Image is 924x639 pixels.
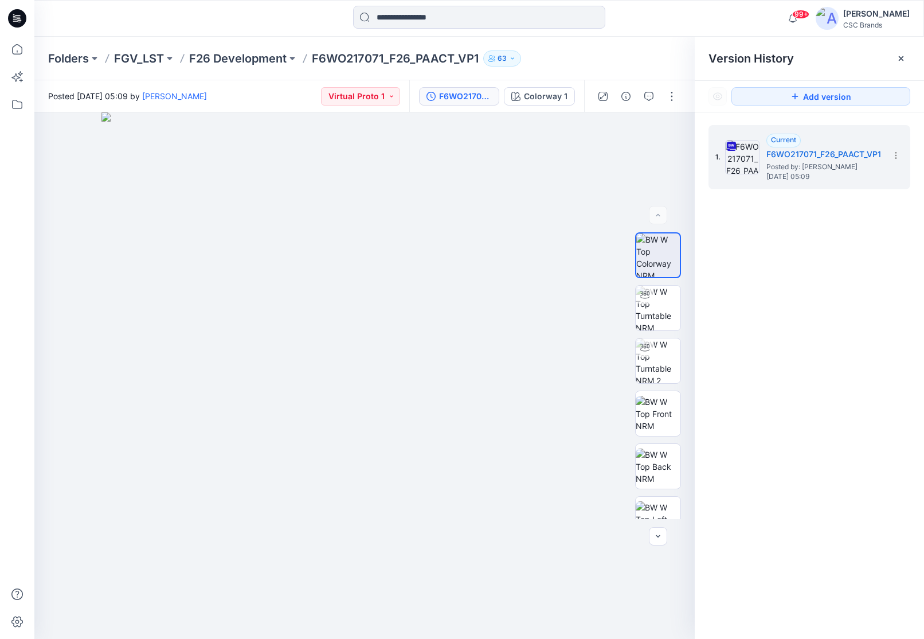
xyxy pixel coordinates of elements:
span: 99+ [792,10,809,19]
div: F6WO217071_F26_PAACT_VP1 [439,90,492,103]
button: Details [617,87,635,106]
img: BW W Top Turntable NRM [636,286,680,330]
div: [PERSON_NAME] [843,7,910,21]
a: F26 Development [189,50,287,67]
img: BW W Top Colorway NRM [636,233,680,277]
img: BW W Top Front NRM [636,396,680,432]
div: CSC Brands [843,21,910,29]
img: F6WO217071_F26_PAACT_VP1 [725,140,759,174]
button: Show Hidden Versions [708,87,727,106]
h5: F6WO217071_F26_PAACT_VP1 [766,147,881,161]
img: eyJhbGciOiJIUzI1NiIsImtpZCI6IjAiLCJzbHQiOiJzZXMiLCJ0eXAiOiJKV1QifQ.eyJkYXRhIjp7InR5cGUiOiJzdG9yYW... [101,112,628,639]
span: [DATE] 05:09 [766,173,881,181]
img: BW W Top Back NRM [636,449,680,485]
button: Close [896,54,906,63]
img: BW W Top Left NRM [636,501,680,537]
button: Colorway 1 [504,87,575,106]
p: F6WO217071_F26_PAACT_VP1 [312,50,479,67]
span: Posted by: Joseph Zhang [766,161,881,173]
a: Folders [48,50,89,67]
span: Posted [DATE] 05:09 by [48,90,207,102]
a: FGV_LST [114,50,164,67]
span: Current [771,135,796,144]
button: 63 [483,50,521,67]
button: Add version [731,87,910,106]
span: 1. [715,152,721,162]
button: F6WO217071_F26_PAACT_VP1 [419,87,499,106]
div: Colorway 1 [524,90,567,103]
img: BW W Top Turntable NRM 2 [636,338,680,383]
a: [PERSON_NAME] [142,91,207,101]
p: 63 [498,52,507,65]
img: avatar [816,7,839,30]
span: Version History [708,52,794,65]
